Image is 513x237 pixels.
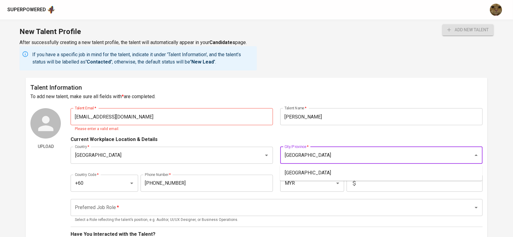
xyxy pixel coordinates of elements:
li: [GEOGRAPHIC_DATA] [280,167,482,178]
h6: Talent Information [30,83,482,92]
button: Upload [30,141,61,152]
h6: To add new talent, make sure all fields with are completed. [30,92,482,101]
button: Open [472,203,480,212]
b: Candidates [209,39,235,45]
button: Open [127,179,136,187]
span: add new talent [447,26,489,34]
button: Open [262,151,271,160]
button: add new talent [442,24,494,36]
p: Please enter a valid email. [75,126,269,132]
span: Upload [33,143,58,150]
b: 'Contacted' [85,59,112,65]
div: Superpowered [7,6,46,13]
img: app logo [47,5,55,14]
p: If you have a specific job in mind for the talent, indicate it under 'Talent Information', and th... [32,51,254,66]
img: ec6c0910-f960-4a00-a8f8-c5744e41279e.jpg [490,4,502,16]
div: Almost there! Once you've completed all the fields marked with * under 'Talent Information', you'... [442,24,494,36]
a: Superpoweredapp logo [7,5,55,14]
p: Select a Role reflecting the talent’s position, e.g. Auditor, UI/UX Designer, or Business Operati... [75,217,478,223]
button: Open [333,179,342,187]
b: 'New Lead' [190,59,215,65]
p: After successfully creating a new talent profile, the talent will automatically appear in your page. [19,39,257,46]
h1: New Talent Profile [19,24,257,39]
p: Current Workplace Location & Details [71,136,158,143]
button: Close [472,151,480,160]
